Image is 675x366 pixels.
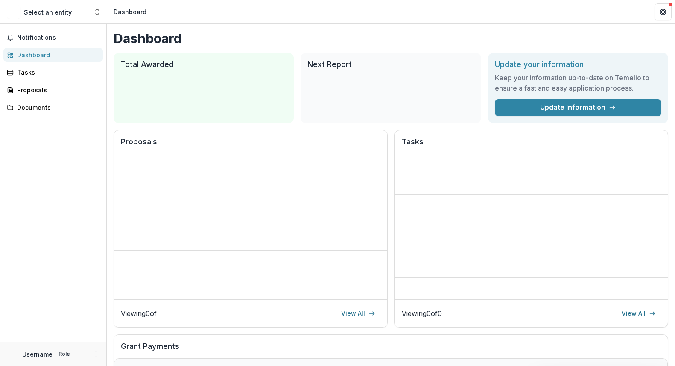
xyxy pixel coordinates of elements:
[495,99,661,116] a: Update Information
[307,60,474,69] h2: Next Report
[56,350,73,358] p: Role
[3,100,103,114] a: Documents
[24,8,72,17] div: Select an entity
[17,50,96,59] div: Dashboard
[91,3,103,20] button: Open entity switcher
[3,48,103,62] a: Dashboard
[336,307,380,320] a: View All
[110,6,150,18] nav: breadcrumb
[120,60,287,69] h2: Total Awarded
[17,34,99,41] span: Notifications
[22,350,53,359] p: Username
[402,308,442,319] p: Viewing 0 of 0
[17,85,96,94] div: Proposals
[655,3,672,20] button: Get Help
[3,83,103,97] a: Proposals
[121,137,380,153] h2: Proposals
[402,137,661,153] h2: Tasks
[3,31,103,44] button: Notifications
[91,349,101,359] button: More
[495,60,661,69] h2: Update your information
[114,7,146,16] div: Dashboard
[121,308,157,319] p: Viewing 0 of
[17,103,96,112] div: Documents
[495,73,661,93] h3: Keep your information up-to-date on Temelio to ensure a fast and easy application process.
[17,68,96,77] div: Tasks
[121,342,661,358] h2: Grant Payments
[114,31,668,46] h1: Dashboard
[3,65,103,79] a: Tasks
[617,307,661,320] a: View All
